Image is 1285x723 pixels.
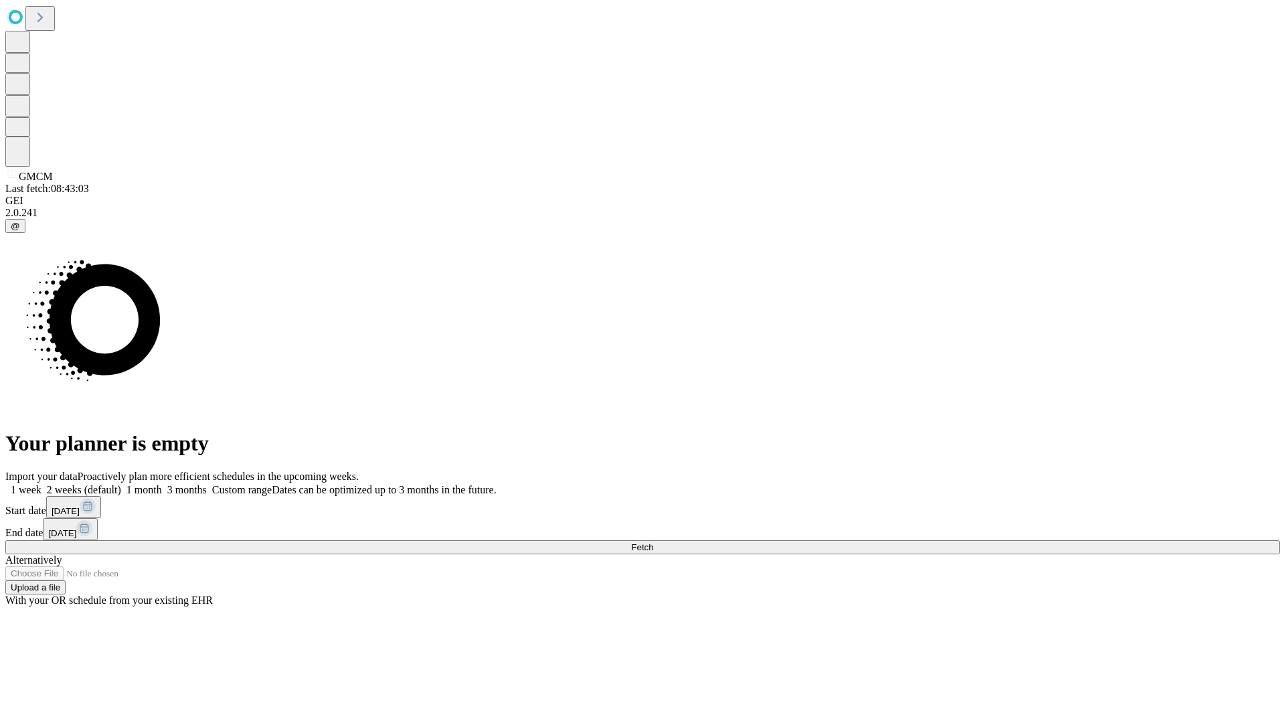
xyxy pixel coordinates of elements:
[272,484,496,495] span: Dates can be optimized up to 3 months in the future.
[212,484,272,495] span: Custom range
[126,484,162,495] span: 1 month
[78,471,359,482] span: Proactively plan more efficient schedules in the upcoming weeks.
[5,431,1280,456] h1: Your planner is empty
[43,518,98,540] button: [DATE]
[5,183,89,194] span: Last fetch: 08:43:03
[19,171,53,182] span: GMCM
[48,528,76,538] span: [DATE]
[47,484,121,495] span: 2 weeks (default)
[5,540,1280,554] button: Fetch
[11,221,20,231] span: @
[5,580,66,594] button: Upload a file
[5,219,25,233] button: @
[5,195,1280,207] div: GEI
[5,554,62,566] span: Alternatively
[5,496,1280,518] div: Start date
[167,484,207,495] span: 3 months
[11,484,41,495] span: 1 week
[5,471,78,482] span: Import your data
[46,496,101,518] button: [DATE]
[5,518,1280,540] div: End date
[52,506,80,516] span: [DATE]
[5,207,1280,219] div: 2.0.241
[5,594,213,606] span: With your OR schedule from your existing EHR
[631,542,653,552] span: Fetch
